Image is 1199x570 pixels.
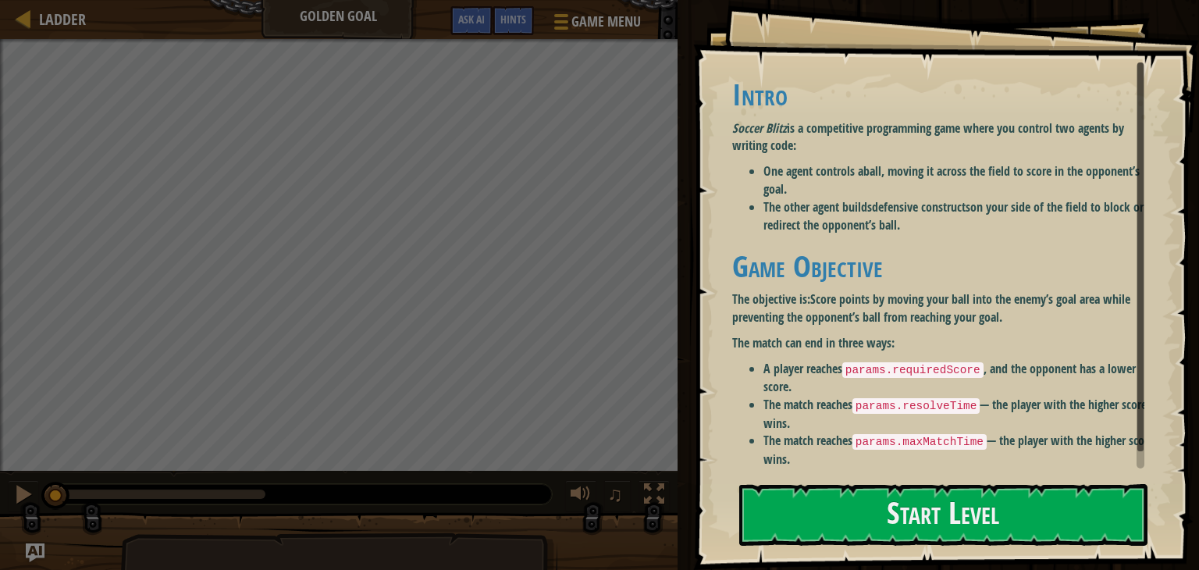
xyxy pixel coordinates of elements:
[732,334,1156,352] p: The match can end in three ways:
[732,250,1156,283] h1: Game Objective
[852,398,980,414] code: params.resolveTime
[542,6,650,43] button: Game Menu
[607,483,623,506] span: ♫
[872,198,970,216] strong: defensive constructs
[39,9,86,30] span: Ladder
[763,396,1156,432] li: The match reaches — the player with the higher score wins.
[852,434,987,450] code: params.maxMatchTime
[500,12,526,27] span: Hints
[763,198,1156,234] li: The other agent builds on your side of the field to block or redirect the opponent’s ball.
[31,9,86,30] a: Ladder
[732,290,1156,326] p: The objective is:
[763,432,1156,468] li: The match reaches — the player with the higher score wins.
[732,119,1156,155] p: is a competitive programming game where you control two agents by writing code:
[763,162,1156,198] li: One agent controls a , moving it across the field to score in the opponent’s goal.
[732,290,1130,326] strong: Score points by moving your ball into the enemy’s goal area while preventing the opponent’s ball ...
[450,6,493,35] button: Ask AI
[732,78,1156,111] h1: Intro
[842,362,984,378] code: params.requiredScore
[26,543,44,562] button: Ask AI
[732,119,787,137] em: Soccer Blitz
[571,12,641,32] span: Game Menu
[458,12,485,27] span: Ask AI
[763,360,1156,396] li: A player reaches , and the opponent has a lower score.
[604,480,631,512] button: ♫
[863,162,881,180] strong: ball
[739,484,1147,546] button: Start Level
[639,480,670,512] button: Toggle fullscreen
[565,480,596,512] button: Adjust volume
[8,480,39,512] button: Ctrl + P: Pause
